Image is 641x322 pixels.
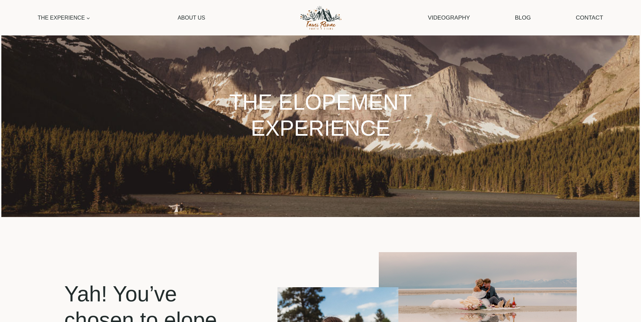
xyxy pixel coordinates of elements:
[512,9,535,26] a: Blog
[572,9,607,26] a: Contact
[424,9,607,26] nav: Secondary
[34,10,94,25] a: The Experience
[34,10,208,25] nav: Primary
[424,9,473,26] a: Videography
[199,89,442,141] h1: THE ELOPEMENT EXPERIENCE
[293,4,348,32] img: Tami Renae Photo & Films Logo
[174,10,208,25] a: About Us
[38,14,91,22] span: The Experience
